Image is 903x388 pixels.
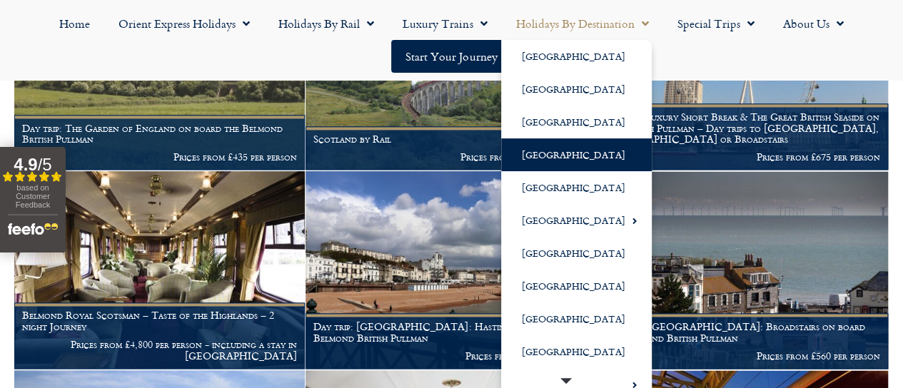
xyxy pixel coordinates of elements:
a: [GEOGRAPHIC_DATA] [501,302,652,335]
a: Orient Express Holidays [104,7,264,40]
a: [GEOGRAPHIC_DATA] [501,204,652,237]
a: [GEOGRAPHIC_DATA] [501,106,652,138]
p: Prices from £560 per person [605,350,880,362]
a: Holidays by Rail [264,7,388,40]
a: Start your Journey [391,40,511,73]
a: Special Trips [662,7,768,40]
a: [GEOGRAPHIC_DATA] [501,73,652,106]
a: [GEOGRAPHIC_DATA] [501,40,652,73]
h1: Day trip: [GEOGRAPHIC_DATA]: Broadstairs on board the Belmond British Pullman [605,321,880,344]
h1: Scotland by Rail [313,133,588,145]
a: Day trip: [GEOGRAPHIC_DATA]: Broadstairs on board the Belmond British Pullman Prices from £560 pe... [597,171,889,369]
h1: London Luxury Short Break & The Great British Seaside on the British Pullman – Day trips to [GEOG... [605,111,880,145]
a: Holidays by Destination [501,7,662,40]
a: [GEOGRAPHIC_DATA] [501,270,652,302]
a: [GEOGRAPHIC_DATA] [501,171,652,204]
a: Luxury Trains [388,7,501,40]
a: [GEOGRAPHIC_DATA] [501,237,652,270]
h1: Day trip: [GEOGRAPHIC_DATA]: Hastings on board the Belmond British Pullman [313,321,588,344]
p: Prices from £4,800 per person - including a stay in [GEOGRAPHIC_DATA] [22,339,297,362]
a: [GEOGRAPHIC_DATA] [501,335,652,368]
h1: Day trip: The Garden of England on board the Belmond British Pullman [22,123,297,145]
a: Home [45,7,104,40]
nav: Menu [7,7,896,73]
a: [GEOGRAPHIC_DATA] [501,138,652,171]
p: Prices from £435 per person [22,151,297,163]
a: Belmond Royal Scotsman – Taste of the Highlands – 2 night Journey Prices from £4,800 per person -... [14,171,306,369]
h1: Belmond Royal Scotsman – Taste of the Highlands – 2 night Journey [22,310,297,332]
a: Day trip: [GEOGRAPHIC_DATA]: Hastings on board the Belmond British Pullman Prices from £560 per p... [306,171,597,369]
p: Prices from £560 per person [313,350,588,362]
p: Prices from £675 per person [605,151,880,163]
a: About Us [768,7,857,40]
p: Prices from £1095 per person [313,151,588,163]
